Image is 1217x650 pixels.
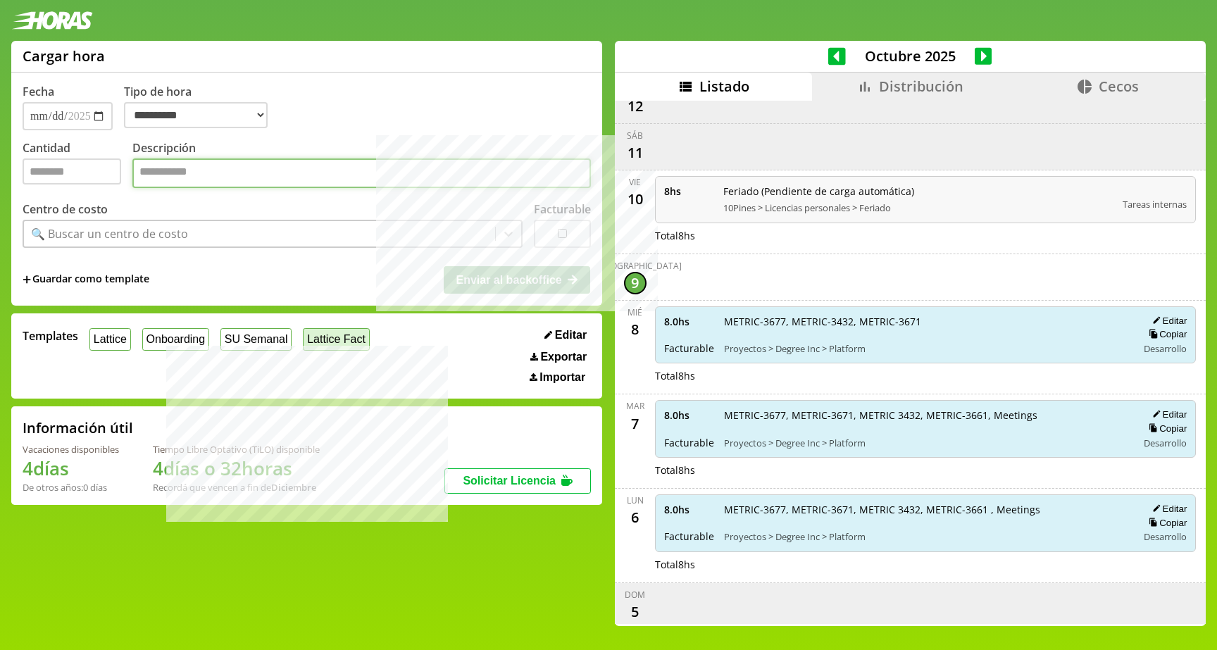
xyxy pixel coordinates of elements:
[879,77,963,96] span: Distribución
[1144,530,1187,543] span: Desarrollo
[624,272,647,294] div: 9
[540,351,587,363] span: Exportar
[1148,315,1187,327] button: Editar
[655,558,1197,571] div: Total 8 hs
[23,418,133,437] h2: Información útil
[1099,77,1139,96] span: Cecos
[23,158,121,185] input: Cantidad
[271,481,316,494] b: Diciembre
[625,589,645,601] div: dom
[629,176,641,188] div: vie
[624,95,647,118] div: 12
[724,530,1128,543] span: Proyectos > Degree Inc > Platform
[11,11,93,30] img: logotipo
[555,329,587,342] span: Editar
[624,318,647,341] div: 8
[153,481,320,494] div: Recordá que vencen a fin de
[664,342,714,355] span: Facturable
[624,142,647,164] div: 11
[724,342,1128,355] span: Proyectos > Degree Inc > Platform
[220,328,292,350] button: SU Semanal
[534,201,591,217] label: Facturable
[303,328,369,350] button: Lattice Fact
[142,328,209,350] button: Onboarding
[655,463,1197,477] div: Total 8 hs
[124,102,268,128] select: Tipo de hora
[124,84,279,130] label: Tipo de hora
[628,306,642,318] div: mié
[23,201,108,217] label: Centro de costo
[846,46,975,65] span: Octubre 2025
[463,475,556,487] span: Solicitar Licencia
[1123,198,1187,211] span: Tareas internas
[153,443,320,456] div: Tiempo Libre Optativo (TiLO) disponible
[23,272,149,287] span: +Guardar como template
[664,530,714,543] span: Facturable
[655,369,1197,382] div: Total 8 hs
[1144,517,1187,529] button: Copiar
[1148,408,1187,420] button: Editar
[31,226,188,242] div: 🔍 Buscar un centro de costo
[23,328,78,344] span: Templates
[624,188,647,211] div: 10
[724,437,1128,449] span: Proyectos > Degree Inc > Platform
[664,436,714,449] span: Facturable
[723,185,1113,198] span: Feriado (Pendiente de carga automática)
[1144,437,1187,449] span: Desarrollo
[624,412,647,435] div: 7
[627,494,644,506] div: lun
[724,503,1128,516] span: METRIC-3677, METRIC-3671, METRIC 3432, METRIC-3661 , Meetings
[1148,503,1187,515] button: Editar
[615,101,1206,624] div: scrollable content
[23,46,105,65] h1: Cargar hora
[1144,328,1187,340] button: Copiar
[23,443,119,456] div: Vacaciones disponibles
[1144,342,1187,355] span: Desarrollo
[539,371,585,384] span: Importar
[132,140,591,192] label: Descripción
[153,456,320,481] h1: 4 días o 32 horas
[132,158,591,188] textarea: Descripción
[444,468,591,494] button: Solicitar Licencia
[664,315,714,328] span: 8.0 hs
[23,84,54,99] label: Fecha
[23,272,31,287] span: +
[23,140,132,192] label: Cantidad
[624,506,647,529] div: 6
[23,456,119,481] h1: 4 días
[627,130,643,142] div: sáb
[540,328,591,342] button: Editar
[724,315,1128,328] span: METRIC-3677, METRIC-3432, METRIC-3671
[526,350,591,364] button: Exportar
[664,408,714,422] span: 8.0 hs
[724,408,1128,422] span: METRIC-3677, METRIC-3671, METRIC 3432, METRIC-3661, Meetings
[589,260,682,272] div: [DEMOGRAPHIC_DATA]
[23,481,119,494] div: De otros años: 0 días
[699,77,749,96] span: Listado
[626,400,644,412] div: mar
[1144,423,1187,435] button: Copiar
[664,503,714,516] span: 8.0 hs
[664,185,713,198] span: 8 hs
[723,201,1113,214] span: 10Pines > Licencias personales > Feriado
[89,328,131,350] button: Lattice
[655,229,1197,242] div: Total 8 hs
[624,601,647,623] div: 5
